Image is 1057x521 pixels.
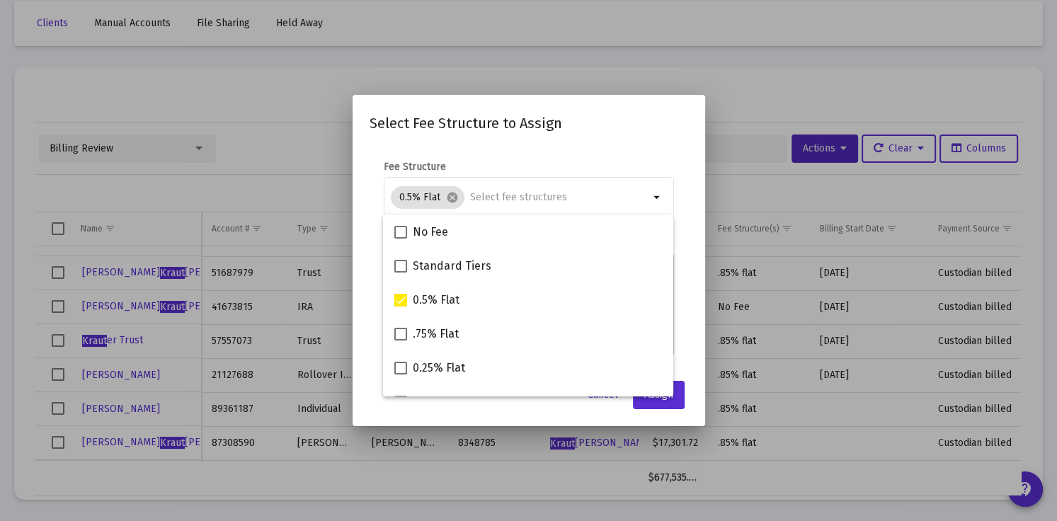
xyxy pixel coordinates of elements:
span: 0.25% Flat [413,360,465,377]
span: .75% Flat [413,326,459,343]
span: 0.5% Flat [413,292,459,309]
mat-chip: 0.5% Flat [391,186,464,209]
span: No Fee [413,224,448,241]
mat-chip-list: Selection [391,183,649,212]
input: Select fee structures [470,192,649,203]
mat-icon: arrow_drop_down [649,189,666,206]
span: Cancel [588,389,618,401]
span: Assign [644,389,673,401]
span: Standard Tiers [413,258,491,275]
label: Fee Structure [384,161,446,173]
h2: Select Fee Structure to Assign [370,112,688,134]
mat-icon: cancel [446,191,459,204]
span: .85% flat [413,394,457,411]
